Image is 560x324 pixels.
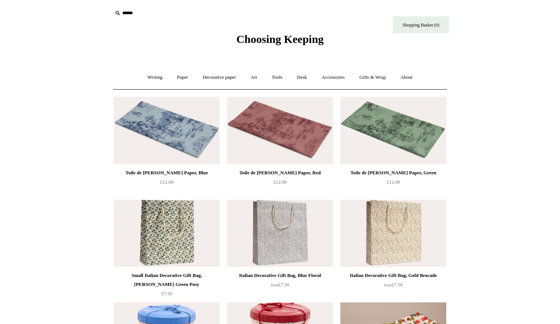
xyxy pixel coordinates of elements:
[141,68,169,87] a: Writing
[116,271,218,289] div: Small Italian Decorative Gift Bag, [PERSON_NAME] Green Posy
[227,97,333,164] a: Toile de Jouy Tissue Paper, Red Toile de Jouy Tissue Paper, Red
[340,200,446,267] img: Italian Decorative Gift Bag, Gold Brocade
[227,97,333,164] img: Toile de Jouy Tissue Paper, Red
[271,283,278,287] span: from
[114,97,220,164] img: Toile de Jouy Tissue Paper, Blue
[236,33,324,45] span: Choosing Keeping
[387,179,400,185] span: £12.00
[114,271,220,302] a: Small Italian Decorative Gift Bag, [PERSON_NAME] Green Posy £7.50
[196,68,243,87] a: Decorative paper
[393,16,449,33] a: Shopping Basket (0)
[384,282,402,287] span: £7.50
[227,271,333,302] a: Italian Decorative Gift Bag, Blue Floral from£7.50
[271,282,289,287] span: £7.50
[340,97,446,164] a: Toile de Jouy Tissue Paper, Green Toile de Jouy Tissue Paper, Green
[394,68,419,87] a: About
[116,168,218,177] div: Toile de [PERSON_NAME] Paper, Blue
[244,68,264,87] a: Art
[170,68,195,87] a: Paper
[227,200,333,267] img: Italian Decorative Gift Bag, Blue Floral
[273,179,287,185] span: £12.00
[342,168,444,177] div: Toile de [PERSON_NAME] Paper, Green
[229,271,331,280] div: Italian Decorative Gift Bag, Blue Floral
[114,168,220,199] a: Toile de [PERSON_NAME] Paper, Blue £12.00
[114,200,220,267] a: Small Italian Decorative Gift Bag, Remondini Green Posy Small Italian Decorative Gift Bag, Remond...
[340,168,446,199] a: Toile de [PERSON_NAME] Paper, Green £12.00
[229,168,331,177] div: Toile de [PERSON_NAME] Paper, Red
[353,68,393,87] a: Gifts & Wrap
[114,200,220,267] img: Small Italian Decorative Gift Bag, Remondini Green Posy
[290,68,314,87] a: Desk
[340,271,446,302] a: Italian Decorative Gift Bag, Gold Brocade from£7.50
[160,179,173,185] span: £12.00
[227,200,333,267] a: Italian Decorative Gift Bag, Blue Floral Italian Decorative Gift Bag, Blue Floral
[384,283,391,287] span: from
[161,291,172,296] span: £7.50
[342,271,444,280] div: Italian Decorative Gift Bag, Gold Brocade
[227,168,333,199] a: Toile de [PERSON_NAME] Paper, Red £12.00
[340,97,446,164] img: Toile de Jouy Tissue Paper, Green
[114,97,220,164] a: Toile de Jouy Tissue Paper, Blue Toile de Jouy Tissue Paper, Blue
[340,200,446,267] a: Italian Decorative Gift Bag, Gold Brocade Italian Decorative Gift Bag, Gold Brocade
[236,39,324,44] a: Choosing Keeping
[265,68,289,87] a: Tools
[315,68,352,87] a: Accessories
